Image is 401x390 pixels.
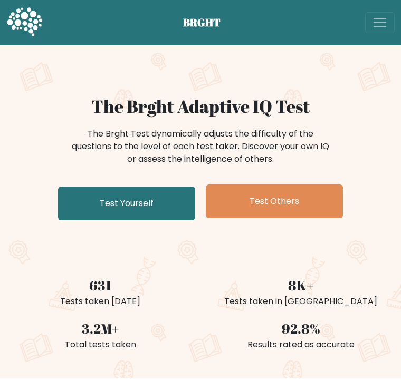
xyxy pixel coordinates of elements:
h1: The Brght Adaptive IQ Test [6,96,395,117]
span: BRGHT [183,15,234,31]
a: Test Yourself [58,187,195,220]
div: 631 [6,275,194,295]
div: Results rated as accurate [207,338,395,351]
button: Toggle navigation [365,12,395,33]
div: 8K+ [207,275,395,295]
div: The Brght Test dynamically adjusts the difficulty of the questions to the level of each test take... [69,128,332,165]
div: Total tests taken [6,338,194,351]
div: 3.2M+ [6,318,194,338]
a: Test Others [206,184,343,218]
div: 92.8% [207,318,395,338]
div: Tests taken [DATE] [6,295,194,308]
div: Tests taken in [GEOGRAPHIC_DATA] [207,295,395,308]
